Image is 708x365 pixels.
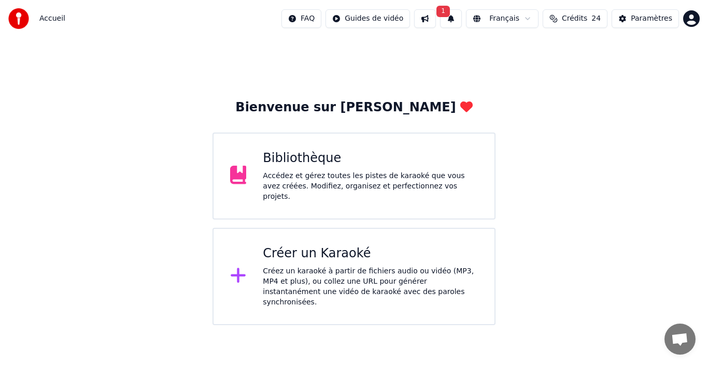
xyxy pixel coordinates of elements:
[263,266,478,308] div: Créez un karaoké à partir de fichiers audio ou vidéo (MP3, MP4 et plus), ou collez une URL pour g...
[436,6,450,17] span: 1
[591,13,601,24] span: 24
[562,13,587,24] span: Crédits
[8,8,29,29] img: youka
[263,150,478,167] div: Bibliothèque
[664,324,696,355] div: Ouvrir le chat
[440,9,462,28] button: 1
[281,9,321,28] button: FAQ
[263,245,478,262] div: Créer un Karaoké
[39,13,65,24] span: Accueil
[612,9,679,28] button: Paramètres
[543,9,607,28] button: Crédits24
[39,13,65,24] nav: breadcrumb
[235,99,472,116] div: Bienvenue sur [PERSON_NAME]
[263,171,478,202] div: Accédez et gérez toutes les pistes de karaoké que vous avez créées. Modifiez, organisez et perfec...
[325,9,410,28] button: Guides de vidéo
[631,13,672,24] div: Paramètres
